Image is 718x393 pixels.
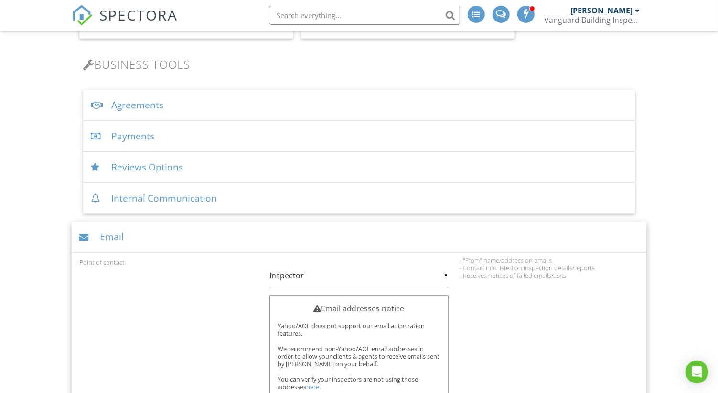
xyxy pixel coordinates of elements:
[482,24,508,32] small: Disabled
[571,6,633,15] div: [PERSON_NAME]
[260,24,287,32] small: Disabled
[79,258,125,266] label: Point of contact
[278,345,440,368] div: We recommend non-Yahoo/AOL email addresses in order to allow your clients & agents to receive ema...
[278,303,440,314] div: Email addresses notice
[269,6,460,25] input: Search everything...
[72,222,646,253] div: Email
[99,5,178,25] span: SPECTORA
[278,322,440,337] div: Yahoo/AOL does not support our email automation features.
[83,121,634,152] div: Payments
[83,90,634,121] div: Agreements
[686,361,708,383] div: Open Intercom Messenger
[83,58,634,71] h3: Business Tools
[306,382,319,391] a: here
[83,183,634,214] div: Internal Communication
[545,15,640,25] div: Vanguard Building Inspections Inc
[83,152,634,183] div: Reviews Options
[460,256,639,279] div: - "From" name/address on emails - Contact info listed on inspection details/reports - Receives no...
[278,375,440,391] div: You can verify your inspectors are not using those addresses .
[72,13,178,33] a: SPECTORA
[72,5,93,26] img: The Best Home Inspection Software - Spectora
